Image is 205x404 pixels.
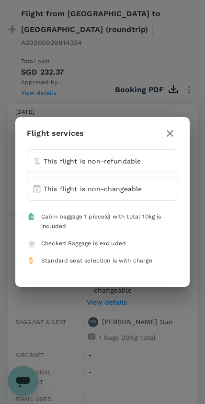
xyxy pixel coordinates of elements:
p: This flight is non-refundable [44,156,141,166]
div: Cabin baggage 1 piece(s) with total 10kg is included [41,212,171,231]
p: This flight is non-changeable [44,184,142,194]
div: Checked Baggage is excluded [41,239,126,249]
p: Flight services [27,128,84,139]
div: Standard seat selection is with charge [41,256,152,266]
